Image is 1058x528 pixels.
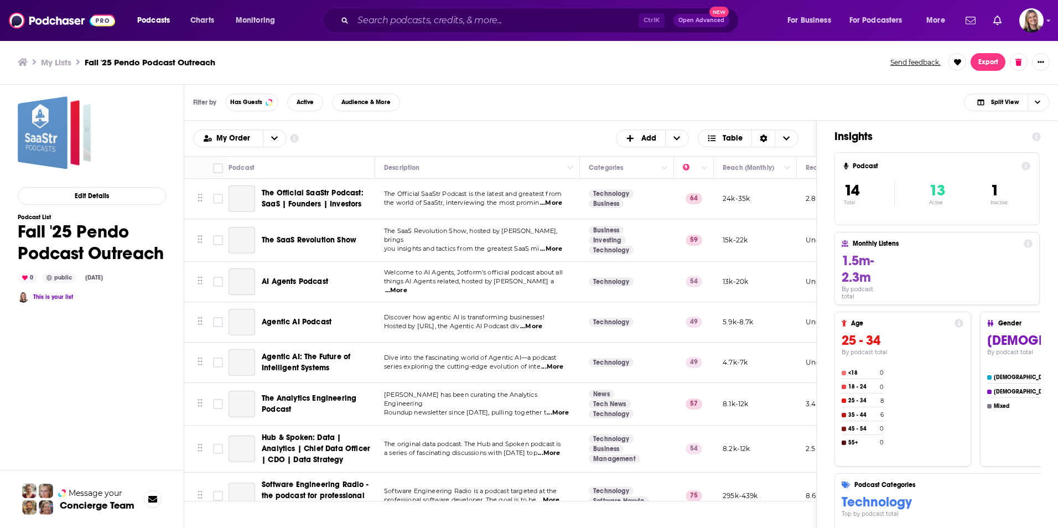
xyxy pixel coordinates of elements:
[709,7,729,17] span: New
[589,226,624,235] a: Business
[213,194,223,204] span: Toggle select row
[806,235,841,245] p: Under 2.1k
[589,199,624,208] a: Business
[848,426,878,432] h4: 45 - 54
[639,13,665,28] span: Ctrl K
[262,432,371,465] a: Hub & Spoken: Data | Analytics | Chief Data Officer | CDO | Data Strategy
[384,391,537,407] span: [PERSON_NAME] has been curating the Analytics Engineering
[229,227,255,253] a: The SaaS Revolution Show
[686,443,702,454] p: 54
[806,277,842,286] p: Under 1.8k
[262,351,371,374] a: Agentic AI: The Future of Intelligent Systems
[589,318,634,327] a: Technology
[9,10,115,31] img: Podchaser - Follow, Share and Rate Podcasts
[538,449,560,458] span: ...More
[384,440,561,448] span: The original data podcast. The Hub and Spoken podcast is
[537,496,559,505] span: ...More
[848,439,878,446] h4: 55+
[39,484,53,498] img: Jules Profile
[384,408,546,416] span: Roundup newsletter since [DATE], pulling together t
[193,99,216,106] h3: Filter by
[853,162,1017,170] h4: Podcast
[686,490,702,501] p: 75
[547,408,569,417] span: ...More
[698,130,799,147] button: Choose View
[196,396,204,412] button: Move
[384,496,537,504] span: professional software developer. The goal is to be
[213,358,223,367] span: Toggle select row
[384,322,519,330] span: Hosted by [URL], the Agentic AI Podcast div
[686,235,702,246] p: 59
[842,286,887,300] h4: By podcast total
[616,130,689,147] button: + Add
[262,480,369,511] span: Software Engineering Radio - the podcast for professional software developers
[262,352,350,372] span: Agentic AI: The Future of Intelligent Systems
[926,13,945,28] span: More
[229,268,255,295] a: AI Agents Podcast
[991,99,1019,105] span: Split View
[658,161,671,174] button: Column Actions
[848,370,878,376] h4: <18
[990,200,1008,205] p: Inactive
[589,246,634,255] a: Technology
[1019,8,1044,33] img: User Profile
[964,94,1050,111] h2: Choose View
[540,199,562,208] span: ...More
[193,130,287,147] h2: Choose List sort
[229,391,255,417] a: The Analytics Engineering Podcast
[781,161,794,174] button: Column Actions
[33,293,73,301] a: This is your list
[262,433,370,464] span: Hub & Spoken: Data | Analytics | Chief Data Officer | CDO | Data Strategy
[384,277,554,285] span: things AI Agents related, hosted by [PERSON_NAME] a
[520,322,542,331] span: ...More
[780,12,845,29] button: open menu
[589,358,634,367] a: Technology
[686,317,702,328] p: 49
[213,277,223,287] span: Toggle select row
[262,277,328,286] span: AI Agents Podcast
[353,12,639,29] input: Search podcasts, credits, & more...
[39,500,53,515] img: Barbara Profile
[85,57,215,68] h3: Fall '25 Pendo Podcast Outreach
[262,393,371,415] a: The Analytics Engineering Podcast
[196,441,204,457] button: Move
[69,488,122,499] span: Message your
[589,434,634,443] a: Technology
[806,194,838,203] p: 2.8k-4.8k
[229,309,255,335] a: Agentic AI Podcast
[262,235,356,246] a: The SaaS Revolution Show
[196,314,204,330] button: Move
[229,349,255,376] a: Agentic AI: The Future of Intelligent Systems
[384,363,541,370] span: series exploring the cutting-edge evolution of inte
[686,357,702,368] p: 49
[196,488,204,504] button: Move
[18,221,166,264] h1: Fall '25 Pendo Podcast Outreach
[262,188,371,210] a: The Official SaaStr Podcast: SaaS | Founders | Investors
[213,444,223,454] span: Toggle select row
[880,411,884,418] h4: 6
[229,436,255,462] a: Hub & Spoken: Data | Analytics | Chief Data Officer | CDO | Data Strategy
[384,268,563,276] span: Welcome to AI Agents, Jotform’s official podcast about all
[129,12,184,29] button: open menu
[1019,8,1044,33] span: Logged in as katiedillon
[880,439,884,446] h4: 0
[18,292,29,303] img: Katie
[18,96,91,169] a: Fall '25 Pendo Podcast Outreach
[384,245,540,252] span: you insights and tactics from the greatest SaaS mi
[18,214,166,221] h3: Podcast List
[723,358,748,367] p: 4.7k-7k
[384,313,544,321] span: Discover how agentic AI is transforming businesses!
[190,13,214,28] span: Charts
[589,454,640,463] a: Management
[806,444,837,453] p: 2.5k-4.5k
[723,399,748,408] p: 8.1k-12k
[213,491,223,501] span: Toggle select row
[887,58,944,67] button: Send feedback.
[384,487,557,495] span: Software Engineering Radio is a podcast targeted at the
[262,276,328,287] a: AI Agents Podcast
[287,94,323,111] button: Active
[844,200,894,205] p: Total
